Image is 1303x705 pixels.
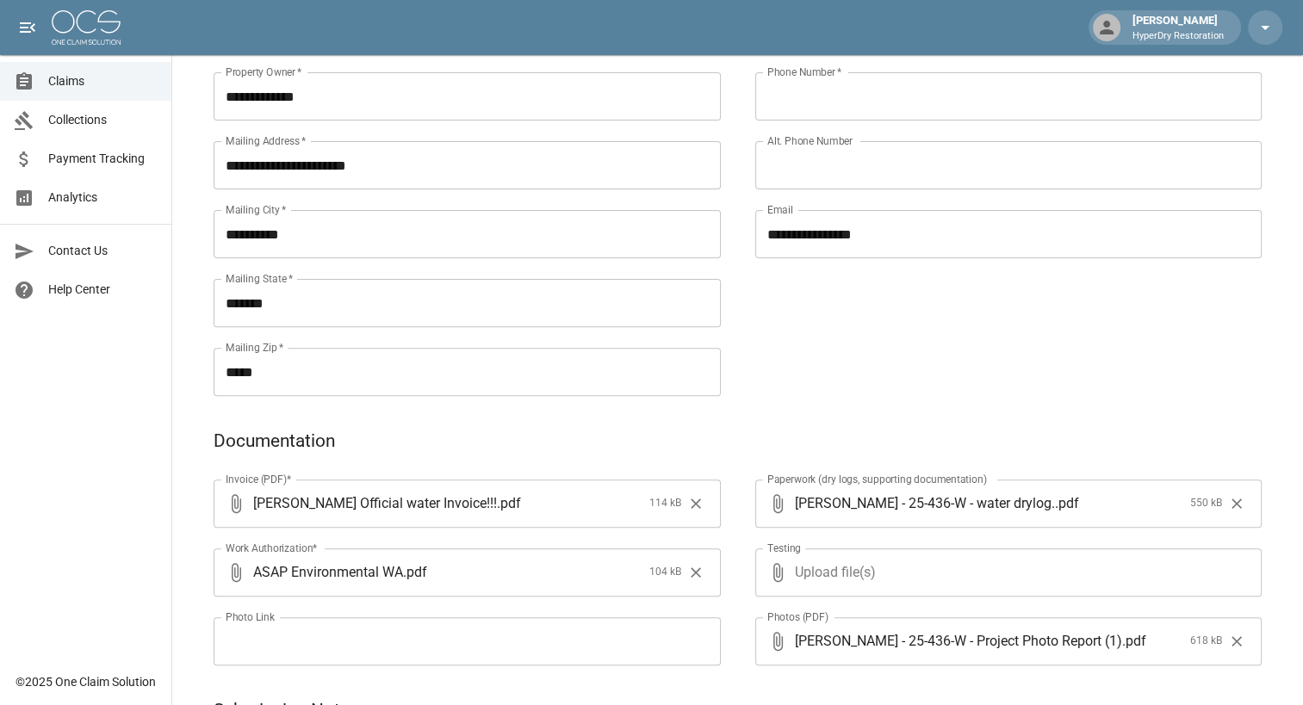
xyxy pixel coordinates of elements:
div: © 2025 One Claim Solution [16,673,156,690]
span: Payment Tracking [48,150,158,168]
span: . pdf [1055,493,1079,513]
span: 104 kB [649,564,681,581]
span: Collections [48,111,158,129]
img: ocs-logo-white-transparent.png [52,10,121,45]
button: Clear [1224,491,1250,516]
button: open drawer [10,10,45,45]
label: Mailing Address [226,133,306,148]
span: 618 kB [1190,633,1222,650]
label: Invoice (PDF)* [226,472,292,486]
label: Property Owner [226,65,302,79]
span: Claims [48,72,158,90]
label: Mailing City [226,202,287,217]
label: Phone Number [767,65,841,79]
span: [PERSON_NAME] - 25-436-W - Project Photo Report (1) [795,631,1122,651]
span: Analytics [48,189,158,207]
span: 114 kB [649,495,681,512]
label: Testing [767,541,801,555]
label: Paperwork (dry logs, supporting documentation) [767,472,987,486]
span: 550 kB [1190,495,1222,512]
p: HyperDry Restoration [1132,29,1224,44]
span: . pdf [403,562,427,582]
label: Alt. Phone Number [767,133,853,148]
button: Clear [1224,628,1250,654]
span: [PERSON_NAME] - 25-436-W - water drylog. [795,493,1055,513]
div: [PERSON_NAME] [1126,12,1231,43]
label: Photos (PDF) [767,609,828,624]
label: Work Authorization* [226,541,318,555]
label: Photo Link [226,609,275,624]
span: Upload file(s) [795,548,1216,597]
button: Clear [683,560,709,585]
span: . pdf [1122,631,1146,651]
span: ASAP Environmental WA [253,562,403,582]
span: . pdf [497,493,521,513]
label: Mailing State [226,271,293,286]
span: [PERSON_NAME] Official water Invoice!!! [253,493,497,513]
span: Contact Us [48,242,158,260]
button: Clear [683,491,709,516]
label: Mailing Zip [226,340,284,355]
label: Email [767,202,793,217]
span: Help Center [48,281,158,299]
